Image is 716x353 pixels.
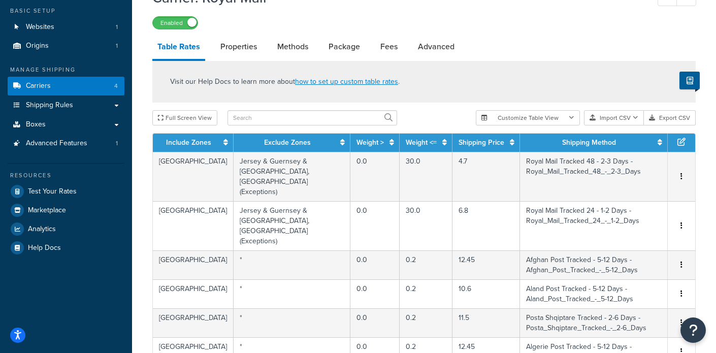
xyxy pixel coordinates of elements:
[234,201,350,250] td: Jersey & Guernsey & [GEOGRAPHIC_DATA], [GEOGRAPHIC_DATA] (Exceptions)
[400,152,452,201] td: 30.0
[264,137,311,148] a: Exclude Zones
[153,152,234,201] td: [GEOGRAPHIC_DATA]
[520,201,668,250] td: Royal Mail Tracked 24 - 1-2 Days - Royal_Mail_Tracked_24_-_1-2_Days
[8,134,124,153] li: Advanced Features
[8,134,124,153] a: Advanced Features1
[413,35,460,59] a: Advanced
[153,17,198,29] label: Enabled
[8,171,124,180] div: Resources
[26,23,54,31] span: Websites
[153,201,234,250] td: [GEOGRAPHIC_DATA]
[116,23,118,31] span: 1
[153,250,234,279] td: [GEOGRAPHIC_DATA]
[26,42,49,50] span: Origins
[227,110,397,125] input: Search
[28,225,56,234] span: Analytics
[350,250,400,279] td: 0.0
[680,317,706,343] button: Open Resource Center
[323,35,365,59] a: Package
[406,137,437,148] a: Weight <=
[26,139,87,148] span: Advanced Features
[520,250,668,279] td: Afghan Post Tracked - 5-12 Days - Afghan_Post_Tracked_-_5-12_Days
[679,72,700,89] button: Show Help Docs
[8,77,124,95] li: Carriers
[26,101,73,110] span: Shipping Rules
[152,110,217,125] button: Full Screen View
[26,82,51,90] span: Carriers
[8,18,124,37] li: Websites
[520,152,668,201] td: Royal Mail Tracked 48 - 2-3 Days - Royal_Mail_Tracked_48_-_2-3_Days
[8,77,124,95] a: Carriers4
[520,279,668,308] td: Aland Post Tracked - 5-12 Days - Aland_Post_Tracked_-_5-12_Days
[153,308,234,337] td: [GEOGRAPHIC_DATA]
[400,201,452,250] td: 30.0
[400,308,452,337] td: 0.2
[8,239,124,257] a: Help Docs
[452,250,520,279] td: 12.45
[166,137,211,148] a: Include Zones
[452,201,520,250] td: 6.8
[116,42,118,50] span: 1
[562,137,616,148] a: Shipping Method
[215,35,262,59] a: Properties
[8,37,124,55] li: Origins
[116,139,118,148] span: 1
[295,76,398,87] a: how to set up custom table rates
[350,308,400,337] td: 0.0
[8,182,124,201] a: Test Your Rates
[452,308,520,337] td: 11.5
[272,35,313,59] a: Methods
[152,35,205,61] a: Table Rates
[452,279,520,308] td: 10.6
[8,66,124,74] div: Manage Shipping
[8,220,124,238] a: Analytics
[476,110,580,125] button: Customize Table View
[400,279,452,308] td: 0.2
[356,137,384,148] a: Weight >
[8,37,124,55] a: Origins1
[375,35,403,59] a: Fees
[26,120,46,129] span: Boxes
[28,206,66,215] span: Marketplace
[8,201,124,219] a: Marketplace
[350,201,400,250] td: 0.0
[520,308,668,337] td: Posta Shqiptare Tracked - 2-6 Days - Posta_Shqiptare_Tracked_-_2-6_Days
[459,137,504,148] a: Shipping Price
[584,110,644,125] button: Import CSV
[28,244,61,252] span: Help Docs
[170,76,400,87] p: Visit our Help Docs to learn more about .
[8,115,124,134] a: Boxes
[644,110,696,125] button: Export CSV
[8,7,124,15] div: Basic Setup
[350,152,400,201] td: 0.0
[8,18,124,37] a: Websites1
[28,187,77,196] span: Test Your Rates
[153,279,234,308] td: [GEOGRAPHIC_DATA]
[234,152,350,201] td: Jersey & Guernsey & [GEOGRAPHIC_DATA], [GEOGRAPHIC_DATA] (Exceptions)
[350,279,400,308] td: 0.0
[114,82,118,90] span: 4
[400,250,452,279] td: 0.2
[8,96,124,115] a: Shipping Rules
[452,152,520,201] td: 4.7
